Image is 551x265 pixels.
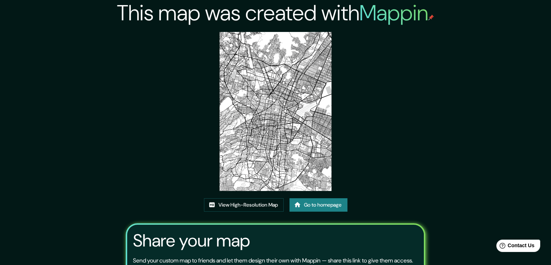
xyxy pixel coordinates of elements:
iframe: Help widget launcher [487,237,543,257]
a: View High-Resolution Map [204,198,284,212]
img: mappin-pin [428,15,434,20]
a: Go to homepage [289,198,347,212]
p: Send your custom map to friends and let them design their own with Mappin — share this link to gi... [133,256,413,265]
img: created-map [220,32,332,191]
h3: Share your map [133,231,250,251]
